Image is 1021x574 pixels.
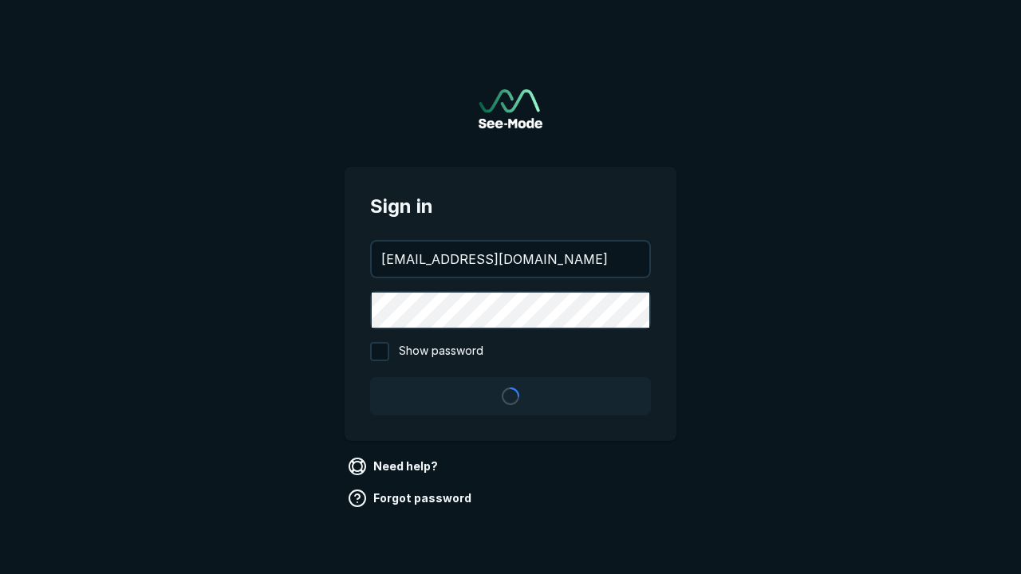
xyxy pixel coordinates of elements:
span: Show password [399,342,483,361]
a: Forgot password [345,486,478,511]
input: your@email.com [372,242,649,277]
span: Sign in [370,192,651,221]
a: Go to sign in [479,89,542,128]
img: See-Mode Logo [479,89,542,128]
a: Need help? [345,454,444,479]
